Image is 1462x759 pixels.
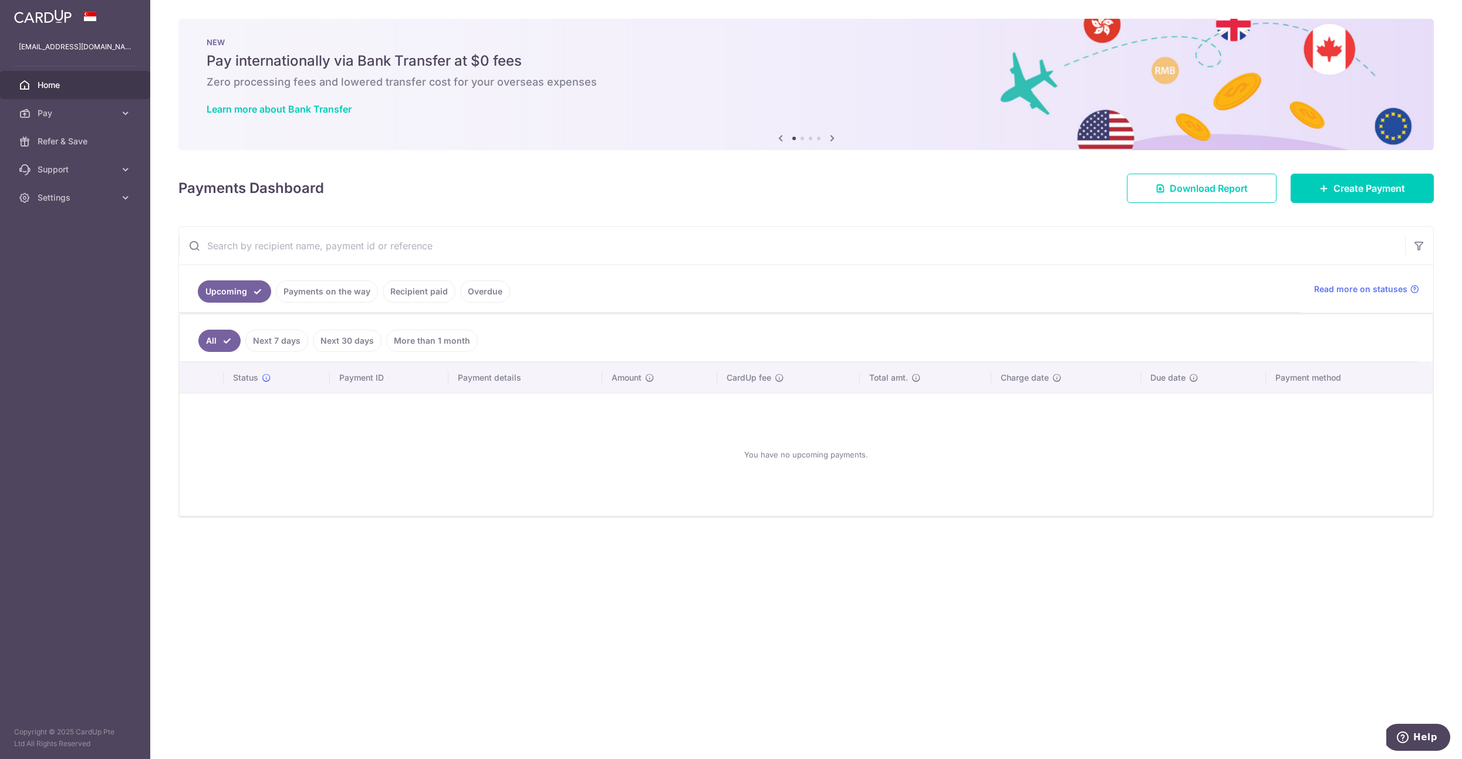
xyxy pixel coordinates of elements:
[460,280,510,303] a: Overdue
[1001,372,1049,384] span: Charge date
[386,330,478,352] a: More than 1 month
[1386,724,1450,753] iframe: Opens a widget where you can find more information
[612,372,641,384] span: Amount
[1333,181,1405,195] span: Create Payment
[14,9,72,23] img: CardUp
[19,41,131,53] p: [EMAIL_ADDRESS][DOMAIN_NAME]
[38,164,115,175] span: Support
[207,103,352,115] a: Learn more about Bank Transfer
[207,52,1406,70] h5: Pay internationally via Bank Transfer at $0 fees
[179,227,1405,265] input: Search by recipient name, payment id or reference
[178,178,324,199] h4: Payments Dashboard
[1170,181,1248,195] span: Download Report
[38,79,115,91] span: Home
[383,280,455,303] a: Recipient paid
[1314,283,1407,295] span: Read more on statuses
[313,330,381,352] a: Next 30 days
[245,330,308,352] a: Next 7 days
[207,75,1406,89] h6: Zero processing fees and lowered transfer cost for your overseas expenses
[1150,372,1186,384] span: Due date
[448,362,602,393] th: Payment details
[330,362,448,393] th: Payment ID
[276,280,378,303] a: Payments on the way
[198,330,241,352] a: All
[38,192,115,204] span: Settings
[194,403,1419,506] div: You have no upcoming payments.
[38,107,115,119] span: Pay
[1314,283,1419,295] a: Read more on statuses
[869,372,908,384] span: Total amt.
[198,280,271,303] a: Upcoming
[233,372,258,384] span: Status
[1291,174,1434,203] a: Create Payment
[178,19,1434,150] img: Bank transfer banner
[38,135,115,147] span: Refer & Save
[1127,174,1277,203] a: Download Report
[1266,362,1433,393] th: Payment method
[207,38,1406,47] p: NEW
[727,372,771,384] span: CardUp fee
